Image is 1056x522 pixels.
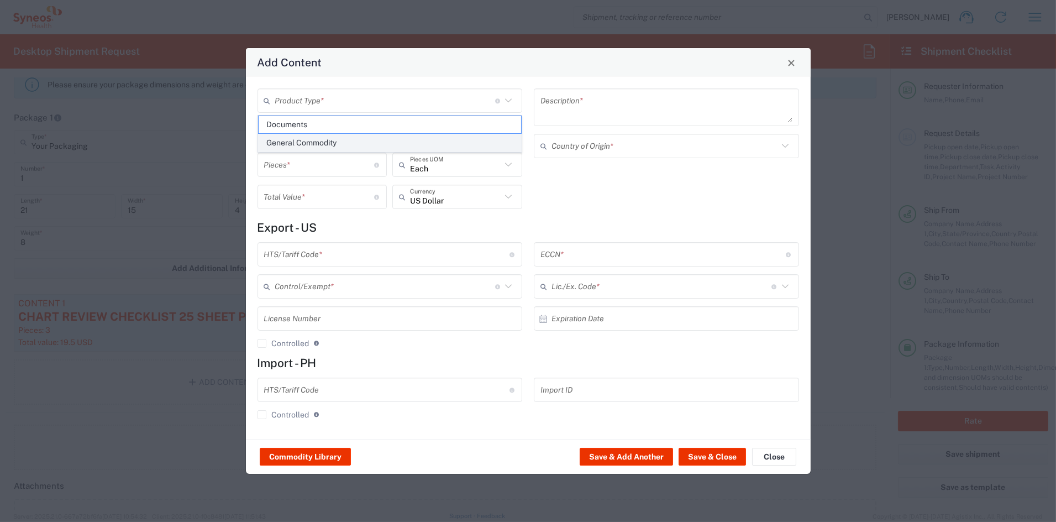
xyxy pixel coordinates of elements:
button: Close [752,448,796,466]
span: General Commodity [259,134,521,152]
button: Commodity Library [260,448,351,466]
h4: Export - US [258,221,799,234]
span: Documents [259,116,521,133]
label: Controlled [258,410,309,419]
button: Save & Close [679,448,746,466]
h4: Import - PH [258,356,799,370]
label: Controlled [258,339,309,348]
h4: Add Content [257,54,322,70]
button: Close [784,55,799,70]
button: Save & Add Another [580,448,673,466]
